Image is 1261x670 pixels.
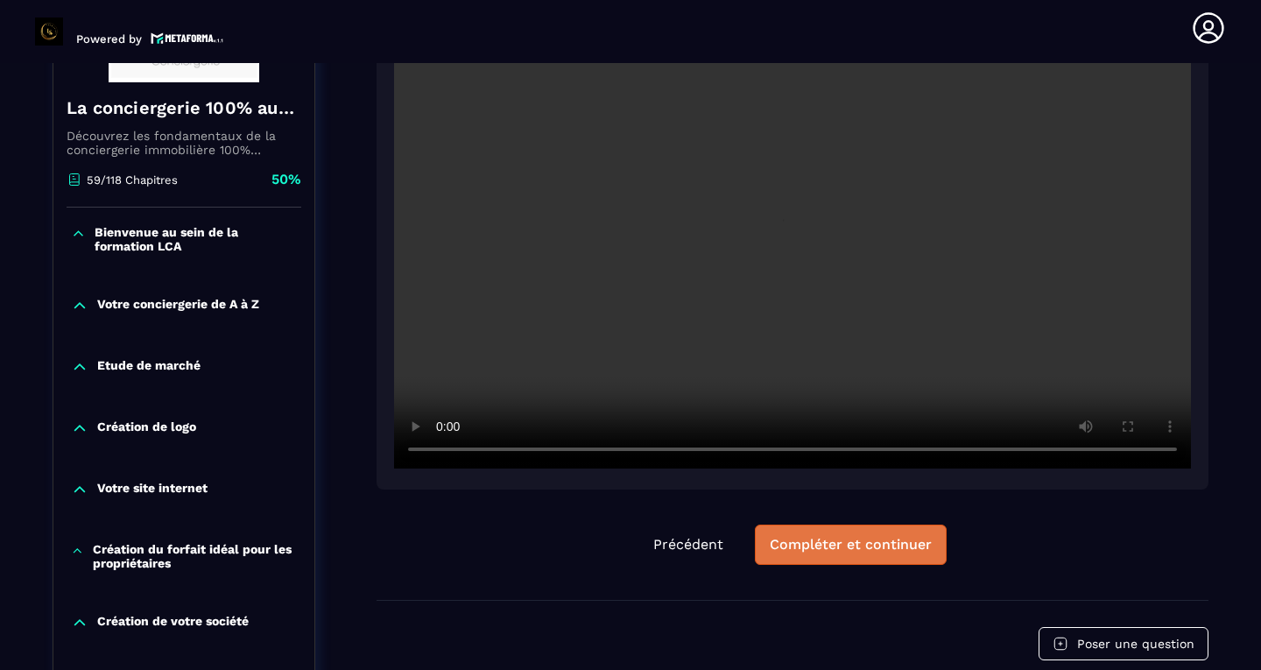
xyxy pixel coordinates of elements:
[755,525,947,565] button: Compléter et continuer
[770,536,932,554] div: Compléter et continuer
[97,614,249,631] p: Création de votre société
[35,18,63,46] img: logo-branding
[97,420,196,437] p: Création de logo
[151,31,224,46] img: logo
[1039,627,1208,660] button: Poser une question
[97,297,259,314] p: Votre conciergerie de A à Z
[76,32,142,46] p: Powered by
[639,525,737,564] button: Précédent
[67,129,301,157] p: Découvrez les fondamentaux de la conciergerie immobilière 100% automatisée. Cette formation est c...
[67,95,301,120] h4: La conciergerie 100% automatisée
[97,358,201,376] p: Etude de marché
[97,481,208,498] p: Votre site internet
[87,173,178,187] p: 59/118 Chapitres
[93,542,297,570] p: Création du forfait idéal pour les propriétaires
[95,225,297,253] p: Bienvenue au sein de la formation LCA
[271,170,301,189] p: 50%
